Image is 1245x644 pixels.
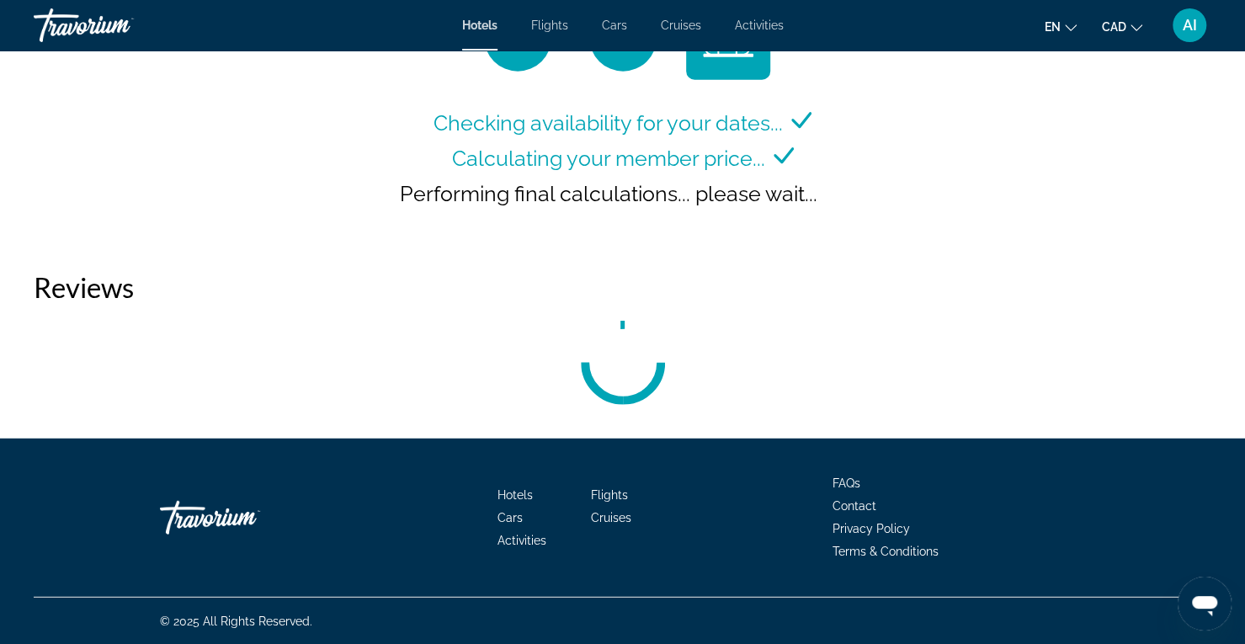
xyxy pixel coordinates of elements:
a: Activities [497,534,546,547]
iframe: Button to launch messaging window [1178,577,1232,631]
h2: Reviews [34,270,1211,304]
span: CAD [1102,20,1126,34]
a: Travorium [34,3,202,47]
a: Flights [591,488,628,502]
span: Checking availability for your dates... [434,110,783,136]
a: Terms & Conditions [833,545,939,558]
a: Cruises [661,19,701,32]
a: Cars [602,19,627,32]
span: en [1045,20,1061,34]
span: Calculating your member price... [452,146,765,171]
a: Cruises [591,511,631,524]
a: Activities [735,19,784,32]
a: Hotels [462,19,497,32]
a: Flights [531,19,568,32]
button: User Menu [1168,8,1211,43]
a: FAQs [833,476,860,490]
button: Change language [1045,14,1077,39]
a: Privacy Policy [833,522,910,535]
button: Change currency [1102,14,1142,39]
a: Cars [497,511,523,524]
a: Go Home [160,492,328,543]
span: AI [1183,17,1197,34]
a: Hotels [497,488,533,502]
a: Contact [833,499,876,513]
span: © 2025 All Rights Reserved. [160,615,312,628]
span: Performing final calculations... please wait... [400,181,817,206]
